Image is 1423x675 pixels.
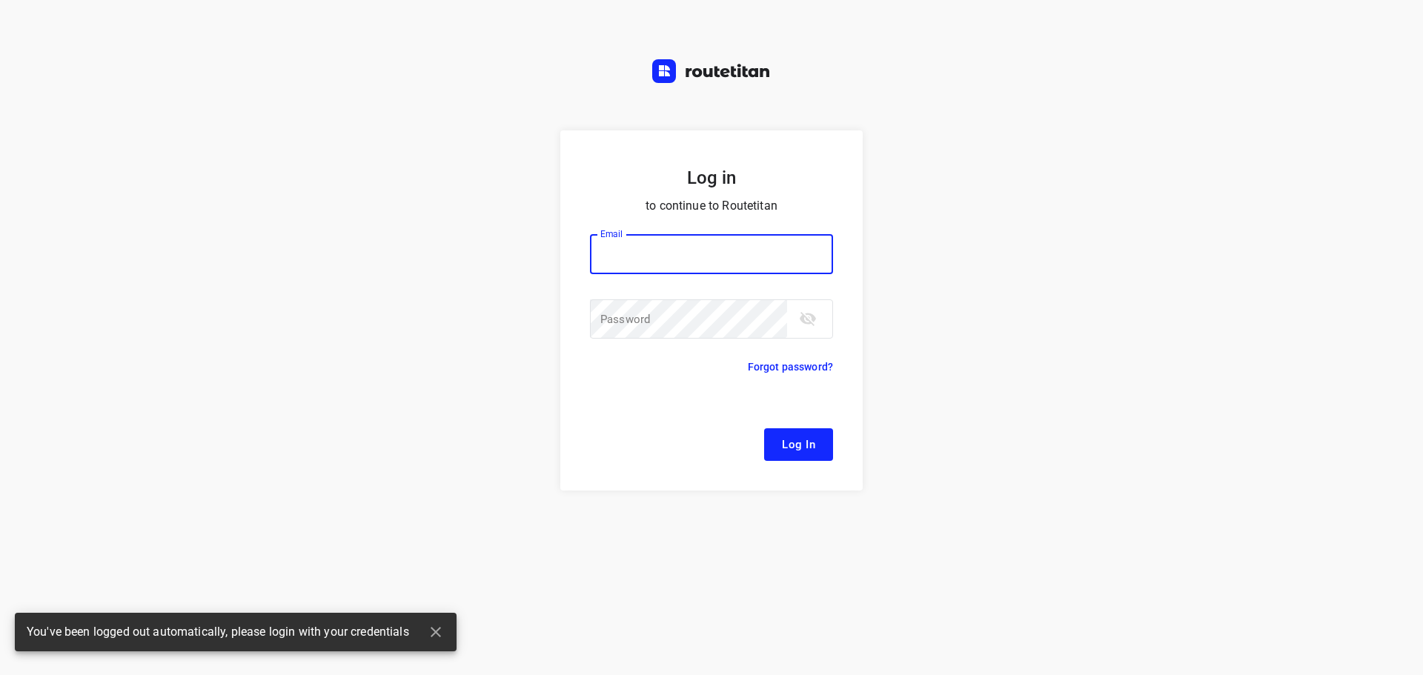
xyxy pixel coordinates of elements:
[782,435,815,454] span: Log In
[748,358,833,376] p: Forgot password?
[652,59,771,83] img: Routetitan
[27,624,409,641] span: You've been logged out automatically, please login with your credentials
[793,304,823,333] button: toggle password visibility
[764,428,833,461] button: Log In
[590,166,833,190] h5: Log in
[590,196,833,216] p: to continue to Routetitan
